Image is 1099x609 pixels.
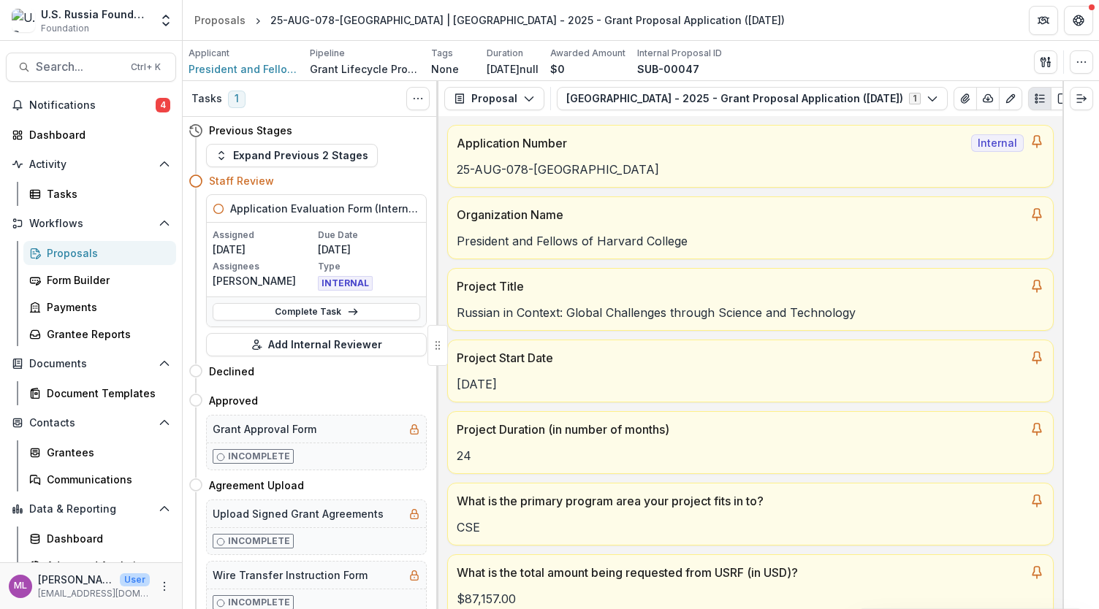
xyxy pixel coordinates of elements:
[29,127,164,142] div: Dashboard
[431,47,453,60] p: Tags
[47,272,164,288] div: Form Builder
[447,340,1054,402] a: Project Start Date[DATE]
[29,503,153,516] span: Data & Reporting
[12,9,35,32] img: U.S. Russia Foundation
[457,421,1024,438] p: Project Duration (in number of months)
[270,12,785,28] div: 25-AUG-078-[GEOGRAPHIC_DATA] | [GEOGRAPHIC_DATA] - 2025 - Grant Proposal Application ([DATE])
[1070,87,1093,110] button: Expand right
[209,123,292,138] h4: Previous Stages
[213,242,315,257] p: [DATE]
[6,123,176,147] a: Dashboard
[209,393,258,408] h4: Approved
[637,47,722,60] p: Internal Proposal ID
[1064,6,1093,35] button: Get Help
[47,299,164,315] div: Payments
[457,590,1044,608] p: $87,157.00
[228,596,290,609] p: Incomplete
[444,87,544,110] button: Proposal
[47,245,164,261] div: Proposals
[23,268,176,292] a: Form Builder
[457,492,1024,510] p: What is the primary program area your project fits in to?
[457,447,1044,464] p: 24
[1028,87,1052,110] button: Plaintext view
[213,421,316,437] h5: Grant Approval Form
[318,229,420,242] p: Due Date
[550,61,565,77] p: $0
[406,87,430,110] button: Toggle View Cancelled Tasks
[447,268,1054,331] a: Project TitleRussian in Context: Global Challenges through Science and Technology
[213,567,368,583] h5: Wire Transfer Instruction Form
[457,206,1024,223] p: Organization Name
[29,417,153,429] span: Contacts
[23,381,176,405] a: Document Templates
[38,587,150,600] p: [EMAIL_ADDRESS][DOMAIN_NAME]
[310,47,345,60] p: Pipeline
[47,445,164,460] div: Grantees
[156,578,173,595] button: More
[189,61,298,77] a: President and Fellows of Harvard College
[228,91,246,108] span: 1
[318,260,420,273] p: Type
[41,22,89,35] span: Foundation
[318,242,420,257] p: [DATE]
[189,47,229,60] p: Applicant
[47,386,164,401] div: Document Templates
[41,7,150,22] div: U.S. Russia Foundation
[457,232,1044,250] p: President and Fellows of Harvard College
[47,186,164,202] div: Tasks
[6,53,176,82] button: Search...
[120,573,150,586] p: User
[230,201,420,216] h5: Application Evaluation Form (Internal)
[23,241,176,265] a: Proposals
[310,61,419,77] p: Grant Lifecycle Process
[23,295,176,319] a: Payments
[23,322,176,346] a: Grantee Reports
[47,558,164,573] div: Advanced Analytics
[487,47,523,60] p: Duration
[318,276,373,291] span: INTERNAL
[23,554,176,578] a: Advanced Analytics
[213,229,315,242] p: Assigned
[457,349,1024,367] p: Project Start Date
[36,60,122,74] span: Search...
[999,87,1022,110] button: Edit as form
[47,472,164,487] div: Communications
[457,304,1044,321] p: Russian in Context: Global Challenges through Science and Technology
[23,467,176,491] a: Communications
[447,483,1054,545] a: What is the primary program area your project fits in to?CSE
[128,59,164,75] div: Ctrl + K
[23,440,176,464] a: Grantees
[6,212,176,235] button: Open Workflows
[29,218,153,230] span: Workflows
[447,411,1054,474] a: Project Duration (in number of months)24
[213,303,420,321] a: Complete Task
[457,564,1024,581] p: What is the total amount being requested from USRF (in USD)?
[637,61,699,77] p: SUB-00047
[209,478,304,493] h4: Agreement Upload
[457,134,965,152] p: Application Number
[213,506,384,521] h5: Upload Signed Grant Agreements
[228,535,290,548] p: Incomplete
[447,196,1054,259] a: Organization NamePresident and Fellows of Harvard College
[206,333,427,356] button: Add Internal Reviewer
[23,526,176,551] a: Dashboard
[189,9,251,31] a: Proposals
[213,260,315,273] p: Assignees
[6,352,176,375] button: Open Documents
[228,450,290,463] p: Incomplete
[971,134,1024,152] span: Internal
[14,581,27,591] div: Maria Lvova
[38,572,114,587] p: [PERSON_NAME]
[206,144,378,167] button: Expand Previous 2 Stages
[431,61,459,77] p: None
[6,497,176,521] button: Open Data & Reporting
[23,182,176,206] a: Tasks
[47,531,164,546] div: Dashboard
[6,153,176,176] button: Open Activity
[457,161,1044,178] p: 25-AUG-078-[GEOGRAPHIC_DATA]
[1029,6,1058,35] button: Partners
[457,277,1024,295] p: Project Title
[189,9,791,31] nav: breadcrumb
[209,364,254,379] h4: Declined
